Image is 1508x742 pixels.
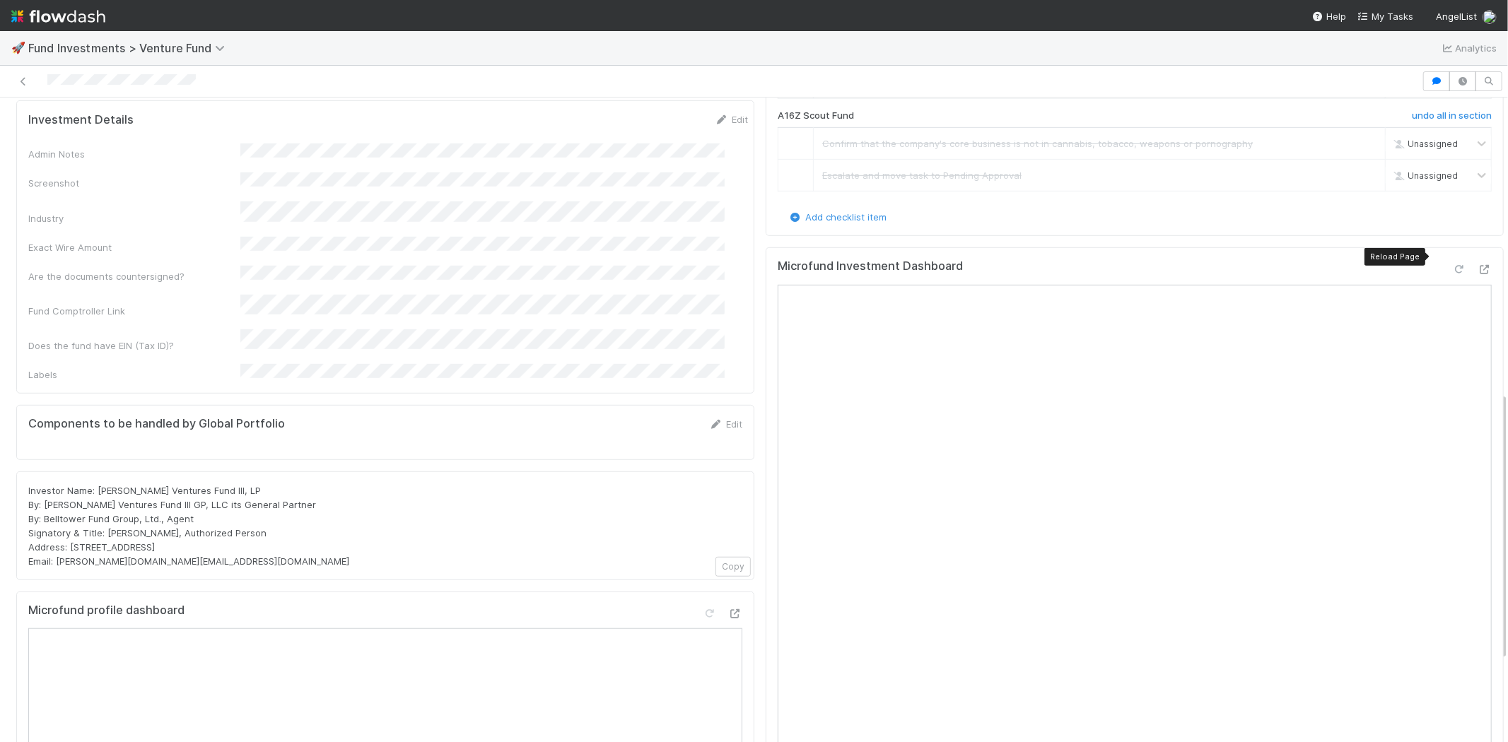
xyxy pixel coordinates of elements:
[1436,11,1477,22] span: AngelList
[1412,110,1492,122] h6: undo all in section
[28,603,185,618] h5: Microfund profile dashboard
[28,240,240,254] div: Exact Wire Amount
[28,176,240,190] div: Screenshot
[822,138,1253,149] span: Confirm that the company's core business is not in cannabis, tobacco, weapons or pornography
[28,113,134,127] h5: Investment Details
[28,367,240,382] div: Labels
[28,485,349,567] span: Investor Name: [PERSON_NAME] Ventures Fund III, LP By: [PERSON_NAME] Ventures Fund III GP, LLC it...
[28,211,240,225] div: Industry
[1357,11,1413,22] span: My Tasks
[28,417,285,431] h5: Components to be handled by Global Portfolio
[1483,10,1497,24] img: avatar_1a1d5361-16dd-4910-a949-020dcd9f55a3.png
[1412,110,1492,127] a: undo all in section
[822,170,1022,181] span: Escalate and move task to Pending Approval
[1391,170,1458,181] span: Unassigned
[709,418,742,430] a: Edit
[28,147,240,161] div: Admin Notes
[778,259,963,273] h5: Microfund Investment Dashboard
[11,4,105,28] img: logo-inverted-e16ddd16eac7371096b0.svg
[788,211,887,223] a: Add checklist item
[778,110,854,122] h6: A16Z Scout Fund
[28,269,240,283] div: Are the documents countersigned?
[1441,40,1497,57] a: Analytics
[1357,9,1413,23] a: My Tasks
[28,304,240,318] div: Fund Comptroller Link
[1312,9,1346,23] div: Help
[11,42,25,54] span: 🚀
[715,557,751,577] button: Copy
[715,114,748,125] a: Edit
[28,338,240,353] div: Does the fund have EIN (Tax ID)?
[28,41,232,55] span: Fund Investments > Venture Fund
[1391,139,1458,149] span: Unassigned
